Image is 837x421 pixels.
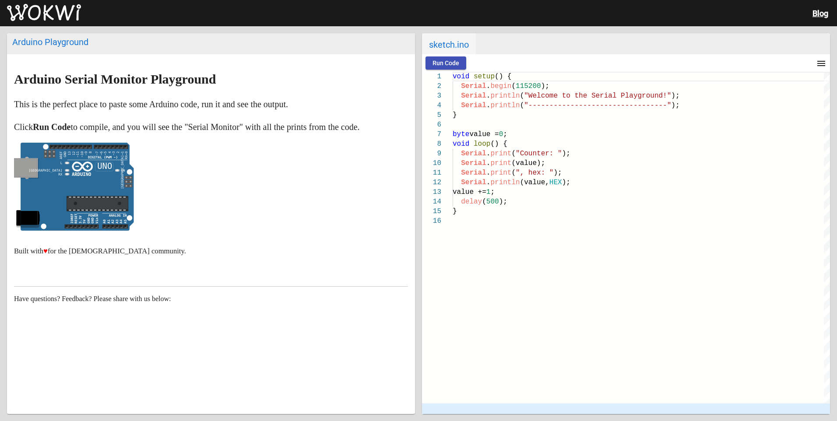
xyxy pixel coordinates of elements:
[486,102,491,109] span: .
[422,72,441,81] div: 1
[461,198,482,206] span: delay
[524,92,671,100] span: "Welcome to the Serial Playground!"
[422,178,441,187] div: 12
[541,82,549,90] span: );
[453,188,486,196] span: value +=
[511,82,516,90] span: (
[422,216,441,226] div: 16
[453,140,469,148] span: void
[422,33,476,54] span: sketch.ino
[422,81,441,91] div: 2
[511,169,516,177] span: (
[671,102,679,109] span: );
[516,82,541,90] span: 115200
[461,150,486,158] span: Serial
[486,82,491,90] span: .
[486,188,491,196] span: 1
[499,198,507,206] span: );
[422,139,441,149] div: 8
[461,82,486,90] span: Serial
[486,159,491,167] span: .
[520,92,524,100] span: (
[671,92,679,100] span: );
[14,97,408,111] p: This is the perfect place to paste some Arduino code, run it and see the output.
[812,9,828,18] a: Blog
[461,92,486,100] span: Serial
[499,130,503,138] span: 0
[474,73,495,81] span: setup
[490,92,520,100] span: println
[486,150,491,158] span: .
[426,56,466,70] button: Run Code
[14,247,186,255] small: Built with for the [DEMOGRAPHIC_DATA] community.
[490,179,520,186] span: println
[453,130,469,138] span: byte
[453,111,457,119] span: }
[14,120,408,134] p: Click to compile, and you will see the "Serial Monitor" with all the prints from the code.
[422,207,441,216] div: 15
[461,102,486,109] span: Serial
[422,130,441,139] div: 7
[490,188,495,196] span: ;
[490,159,511,167] span: print
[511,159,545,167] span: (value);
[422,101,441,110] div: 4
[553,169,562,177] span: );
[511,150,516,158] span: (
[469,130,499,138] span: value =
[14,295,171,302] span: Have questions? Feedback? Please share with us below:
[495,73,511,81] span: () {
[490,82,511,90] span: begin
[524,102,671,109] span: "---------------------------------"
[461,169,486,177] span: Serial
[520,179,549,186] span: (value,
[486,198,499,206] span: 500
[422,120,441,130] div: 6
[520,102,524,109] span: (
[7,4,81,21] img: Wokwi
[486,92,491,100] span: .
[453,73,469,81] span: void
[422,149,441,158] div: 9
[422,158,441,168] div: 10
[490,102,520,109] span: println
[474,140,490,148] span: loop
[422,197,441,207] div: 14
[453,207,457,215] span: }
[422,91,441,101] div: 3
[516,169,553,177] span: ", hex: "
[43,247,48,255] span: ♥
[422,110,441,120] div: 5
[562,179,570,186] span: );
[12,37,410,47] div: Arduino Playground
[486,169,491,177] span: .
[422,187,441,197] div: 13
[422,168,441,178] div: 11
[490,169,511,177] span: print
[549,179,562,186] span: HEX
[461,159,486,167] span: Serial
[486,179,491,186] span: .
[562,150,570,158] span: );
[490,140,507,148] span: () {
[482,198,486,206] span: (
[503,130,507,138] span: ;
[33,122,70,132] strong: Run Code
[14,72,408,86] h2: Arduino Serial Monitor Playground
[490,150,511,158] span: print
[433,60,459,67] span: Run Code
[816,58,826,69] mat-icon: menu
[461,179,486,186] span: Serial
[516,150,562,158] span: "Counter: "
